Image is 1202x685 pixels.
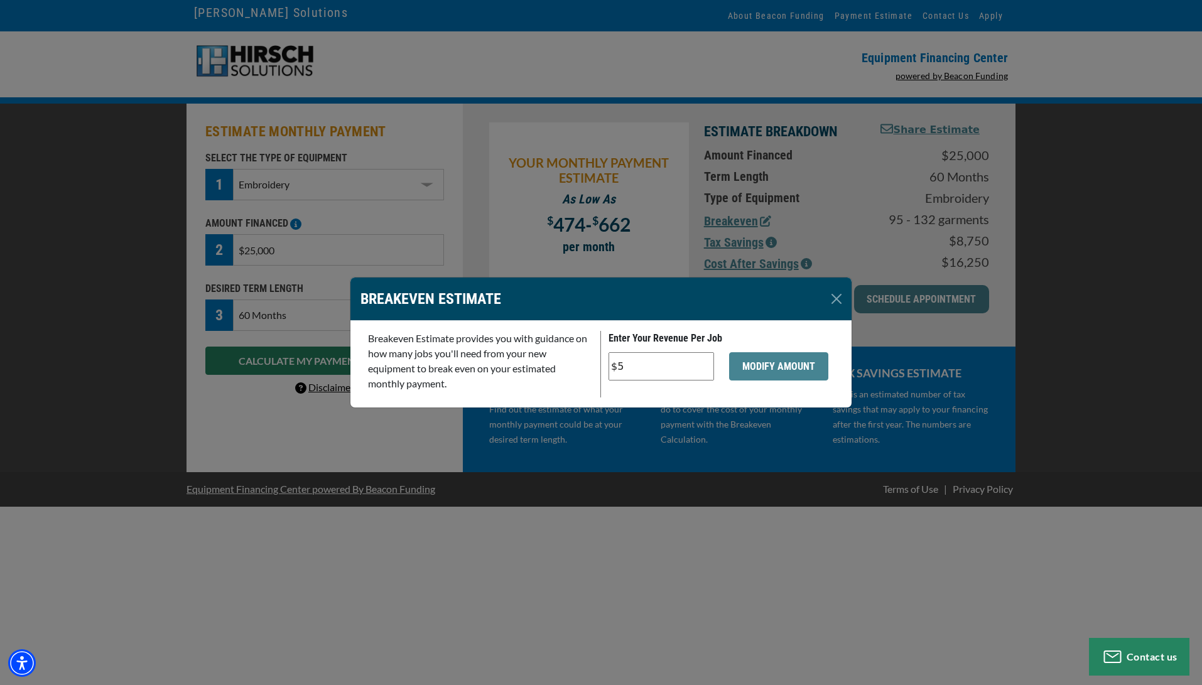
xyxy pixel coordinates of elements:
button: Contact us [1089,638,1189,676]
p: Breakeven Estimate provides you with guidance on how many jobs you'll need from your new equipmen... [368,331,593,391]
p: BREAKEVEN ESTIMATE [360,288,501,310]
label: Enter Your Revenue Per Job [609,331,722,346]
button: MODIFY AMOUNT [729,352,828,380]
div: Accessibility Menu [8,649,36,677]
span: Contact us [1127,650,1178,662]
button: Close [826,289,847,309]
